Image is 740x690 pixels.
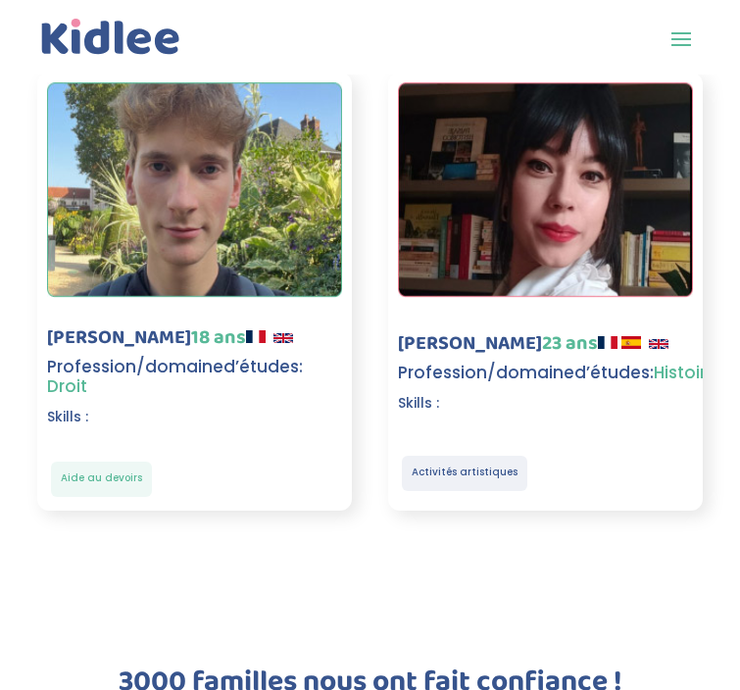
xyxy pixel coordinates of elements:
p: Skills : [398,392,716,416]
span: Droit [47,374,87,398]
span: d’études [574,361,650,384]
img: profile pic-6 [47,82,342,298]
span: 23 ans [542,327,598,359]
span: Histoire [654,361,716,384]
span: d’études [223,355,299,378]
h3: [PERSON_NAME] [398,333,716,363]
span: : [650,361,654,384]
img: France [246,330,266,343]
p: Skills : [47,406,342,429]
p: Aide au devoirs [61,467,142,490]
img: France [598,336,617,349]
img: profile pic-5 [398,82,693,298]
p: Activités artistiques [412,461,518,484]
img: United Kingdom [273,333,293,343]
span: Profession/domaine [47,355,223,378]
img: United Kingdom [649,339,668,349]
h3: [PERSON_NAME] [47,327,342,357]
span: : [299,355,303,378]
span: Profession/domaine [398,361,574,384]
span: 18 ans [191,321,246,353]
